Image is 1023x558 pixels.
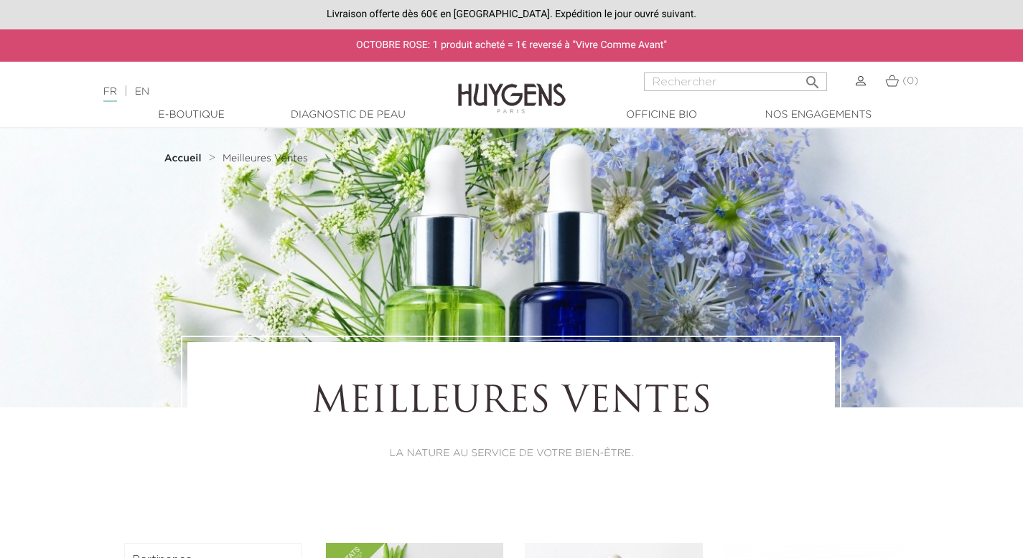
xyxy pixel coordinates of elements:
[120,108,263,123] a: E-Boutique
[227,382,795,425] h1: Meilleures Ventes
[458,60,566,115] img: Huygens
[103,87,117,102] a: FR
[96,83,416,100] div: |
[902,76,918,86] span: (0)
[644,72,827,91] input: Rechercher
[800,68,826,88] button: 
[276,108,420,123] a: Diagnostic de peau
[223,153,308,164] span: Meilleures Ventes
[590,108,734,123] a: Officine Bio
[747,108,890,123] a: Nos engagements
[164,153,205,164] a: Accueil
[164,153,202,164] strong: Accueil
[804,70,821,87] i: 
[227,446,795,461] p: LA NATURE AU SERVICE DE VOTRE BIEN-ÊTRE.
[135,87,149,97] a: EN
[223,153,308,164] a: Meilleures Ventes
